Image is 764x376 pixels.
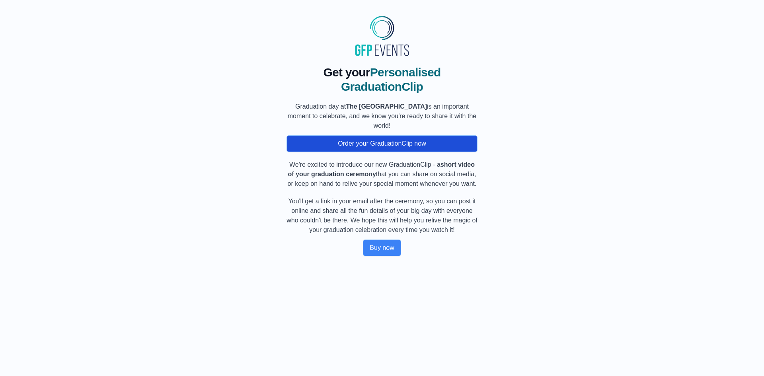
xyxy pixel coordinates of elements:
[286,160,477,189] p: We're excited to introduce our new GraduationClip - a that you can share on social media, or keep...
[352,13,412,59] img: MyGraduationClip
[323,66,370,79] span: Get your
[286,102,477,131] p: Graduation day at is an important moment to celebrate, and we know you're ready to share it with ...
[286,135,477,152] button: Order your GraduationClip now
[286,197,477,235] p: You'll get a link in your email after the ceremony, so you can post it online and share all the f...
[363,240,401,256] button: Buy now
[341,66,441,93] span: Personalised GraduationClip
[346,103,427,110] b: The [GEOGRAPHIC_DATA]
